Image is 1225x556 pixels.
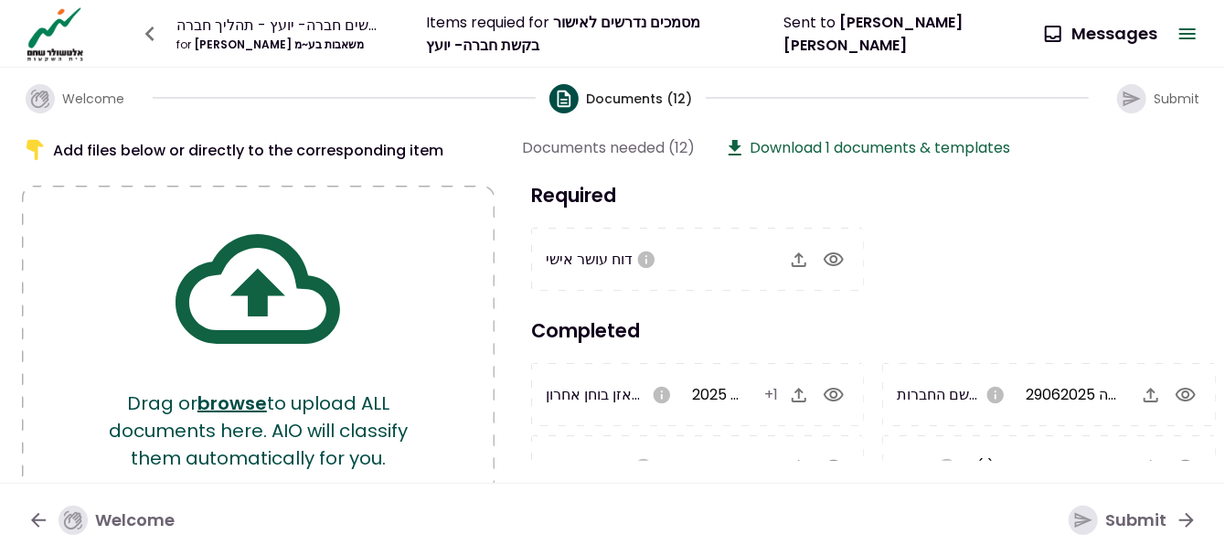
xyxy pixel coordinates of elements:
span: מאזן מבוקר 2023 (נדרש לקבלת [PERSON_NAME] ירוק) [546,456,913,477]
span: for [176,37,191,52]
span: +1 [764,384,778,405]
span: Documents (12) [586,90,692,108]
svg: אנא העלו נסח חברה מפורט כולל שעבודים [985,385,1006,405]
div: [PERSON_NAME] משאבות בע~מ [176,37,384,53]
svg: אנא העלו מאזן מבוקר לשנה 2023 [634,457,654,477]
button: Download 1 documents & templates [724,136,1010,159]
button: Messages [1031,10,1172,58]
span: Submit [1154,90,1199,108]
img: Logo [22,5,89,62]
span: Welcome [62,90,124,108]
span: [PERSON_NAME] [PERSON_NAME] [784,12,964,56]
span: נסח חברה 29062025.pdf [1026,384,1188,405]
span: נסח מפורט מרשם החברות [897,384,1059,405]
button: Documents (12) [549,69,692,128]
div: Sent to [784,11,1031,57]
svg: אנא הורידו את הטופס מלמעלה. יש למלא ולהחזיר חתום על ידי הבעלים [636,250,656,270]
button: browse [197,390,267,417]
span: מאזן בוחן מלא 2025.pdf [692,384,847,405]
span: דוחות כספיים 2023 - משאבות זיידאן .pdf [674,456,1017,477]
p: Drag or to upload ALL documents here. AIO will classify them automatically for you. [95,390,421,472]
div: Submit [1069,506,1166,535]
h3: Required [522,181,1225,209]
button: Submit [1054,497,1212,544]
button: Welcome [11,69,139,128]
div: Add files below or directly to the corresponding item [22,136,495,164]
button: Welcome [13,497,189,544]
span: מאזן בוחן אחרון (נדרש לקבלת [PERSON_NAME] ירוק) [546,384,896,405]
svg: אנא העלו תעודת התאגדות של החברה [937,457,957,477]
span: מסמכים נדרשים לאישור בקשת חברה- יועץ [426,12,700,56]
span: דוח עושר אישי [546,249,633,270]
div: Welcome [59,506,175,535]
svg: במידה ונערכת הנהלת חשבונות כפולה בלבד [652,385,672,405]
div: Items requied for [426,11,742,57]
button: Submit [1102,69,1214,128]
div: Documents needed (12) [522,136,695,159]
h3: Completed [522,316,1225,345]
div: מסמכים נדרשים חברה- יועץ - תהליך חברה [176,14,384,37]
span: תעודת התאגדות [897,456,999,477]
